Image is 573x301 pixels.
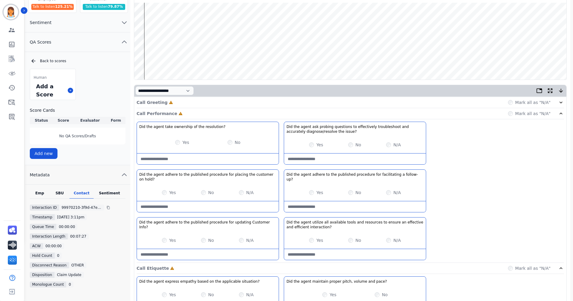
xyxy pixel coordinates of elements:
[55,253,62,259] div: 0
[30,58,125,64] div: Back to scores
[69,262,86,268] div: OTHER
[235,139,240,145] label: No
[316,190,323,196] label: Yes
[393,142,401,148] label: N/A
[50,191,70,199] div: SBU
[25,20,56,26] span: Sentiment
[30,148,58,159] button: Add new
[286,279,387,284] h3: Did the agent maintain proper pitch, volume and pace?
[139,124,225,129] h3: Did the agent take ownership of the resolution?
[330,292,336,298] label: Yes
[30,262,69,268] div: Disconnect Reason
[34,75,47,80] span: Human
[286,220,423,230] h3: Did the agent utilize all available tools and resources to ensure an effective and efficient inte...
[393,237,401,243] label: N/A
[55,214,87,220] div: [DATE] 3:11pm
[30,281,66,287] div: Monologue Count
[31,4,74,10] div: Talk to listen
[246,190,254,196] label: N/A
[139,220,276,230] h3: Did the agent adhere to the published procedure for updating Customer Info?
[25,165,130,185] button: Metadata chevron up
[70,191,94,199] div: Contact
[25,32,130,52] button: QA Scores chevron up
[208,292,214,298] label: No
[382,292,388,298] label: No
[246,292,254,298] label: N/A
[83,4,125,10] div: Talk to listen
[68,233,89,239] div: 00:07:27
[108,5,123,9] span: 79.87 %
[30,205,59,211] div: Interaction ID
[169,237,176,243] label: Yes
[30,214,55,220] div: Timestamp
[30,243,43,249] div: ACW
[169,292,176,298] label: Yes
[43,243,64,249] div: 00:00:00
[246,237,254,243] label: N/A
[66,281,73,287] div: 0
[30,233,68,239] div: Interaction Length
[25,172,54,178] span: Metadata
[515,99,551,105] label: Mark all as "N/A"
[121,171,128,178] svg: chevron up
[286,124,423,134] h3: Did the agent ask probing questions to effectively troubleshoot and accurately diagnose/resolve t...
[137,99,168,105] p: Call Greeting
[30,224,57,230] div: Queue Time
[515,111,551,117] label: Mark all as "N/A"
[55,5,73,9] span: 125.21 %
[286,172,423,182] h3: Did the agent adhere to the published procedure for facilitating a follow-up?
[139,172,276,182] h3: Did the agent adhere to the published procedure for placing the customer on hold?
[59,205,104,211] div: 99970210-3f9d-47e0-bf94-8ce06ccf01b7
[25,13,130,32] button: Sentiment chevron down
[56,224,77,230] div: 00:00:00
[355,190,361,196] label: No
[515,265,551,271] label: Mark all as "N/A"
[74,117,107,124] th: Evaluator
[393,190,401,196] label: N/A
[208,190,214,196] label: No
[355,237,361,243] label: No
[30,272,54,278] div: Disposition
[137,265,169,271] p: Call Etiquette
[316,237,323,243] label: Yes
[4,5,18,19] img: Bordered avatar
[121,19,128,26] svg: chevron down
[139,279,260,284] h3: Did the agent express empathy based on the applicable situation?
[30,253,55,259] div: Hold Count
[182,139,189,145] label: Yes
[25,39,56,45] span: QA Scores
[30,128,125,144] div: No QA Scores/Drafts
[30,191,50,199] div: Emp
[30,117,53,124] th: Status
[35,81,65,100] div: Add a Score
[107,117,125,124] th: Form
[121,38,128,46] svg: chevron up
[316,142,323,148] label: Yes
[53,117,74,124] th: Score
[30,107,125,113] h3: Score Cards
[94,191,125,199] div: Sentiment
[137,111,177,117] p: Call Performance
[208,237,214,243] label: No
[169,190,176,196] label: Yes
[355,142,361,148] label: No
[54,272,84,278] div: Claim Update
